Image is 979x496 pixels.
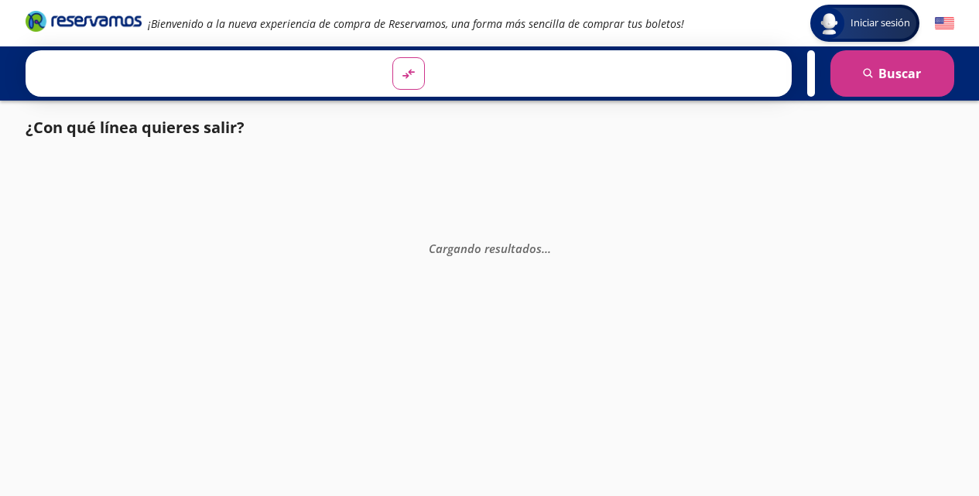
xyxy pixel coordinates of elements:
[545,240,548,255] span: .
[26,9,142,32] i: Brand Logo
[148,16,684,31] em: ¡Bienvenido a la nueva experiencia de compra de Reservamos, una forma más sencilla de comprar tus...
[935,14,954,33] button: English
[429,240,551,255] em: Cargando resultados
[26,9,142,37] a: Brand Logo
[548,240,551,255] span: .
[830,50,954,97] button: Buscar
[542,240,545,255] span: .
[26,116,245,139] p: ¿Con qué línea quieres salir?
[844,15,916,31] span: Iniciar sesión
